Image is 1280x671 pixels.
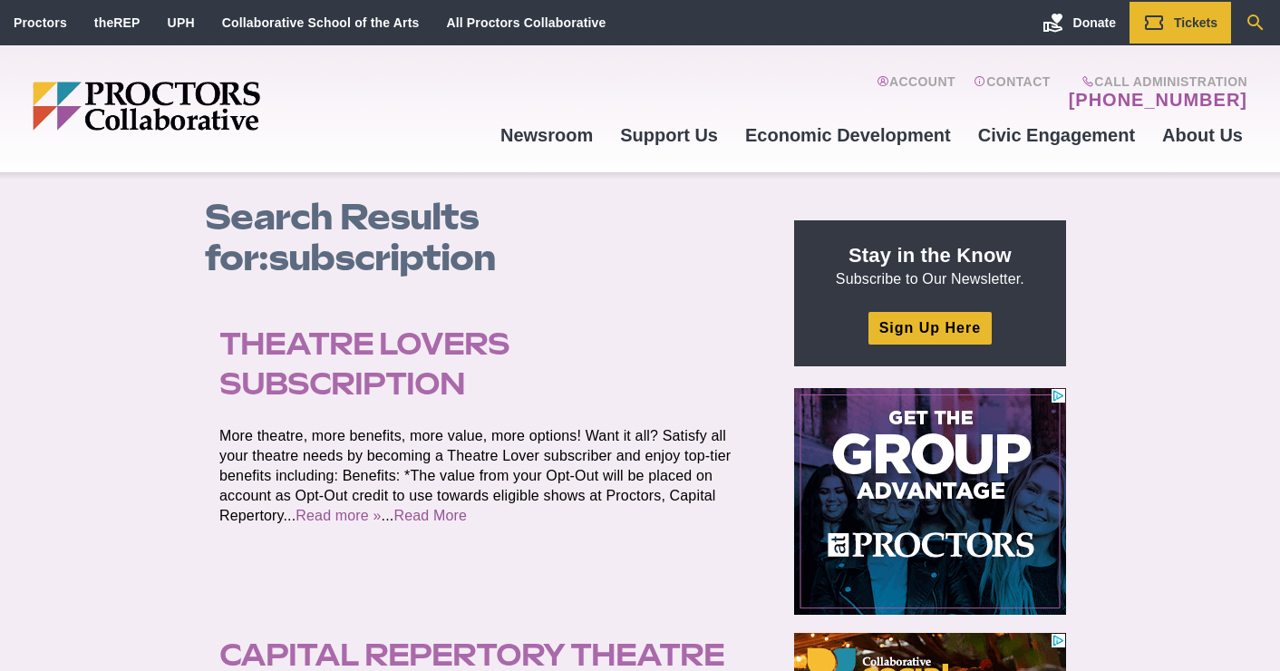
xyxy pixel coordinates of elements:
[393,508,467,523] a: Read More
[816,242,1044,289] p: Subscribe to Our Newsletter.
[33,82,400,131] img: Proctors logo
[848,244,1012,267] strong: Stay in the Know
[1130,2,1231,44] a: Tickets
[1063,74,1247,89] span: Call Administration
[168,15,195,30] a: UPH
[1073,15,1116,30] span: Donate
[1174,15,1217,30] span: Tickets
[606,111,732,160] a: Support Us
[219,426,752,526] p: More theatre, more benefits, more value, more options! Want it all? Satisfy all your theatre need...
[1231,2,1280,44] a: Search
[14,15,67,30] a: Proctors
[219,326,509,402] a: Theatre Lovers Subscription
[1029,2,1130,44] a: Donate
[965,111,1149,160] a: Civic Engagement
[205,195,479,279] span: Search Results for:
[222,15,420,30] a: Collaborative School of the Arts
[877,74,955,111] a: Account
[1069,89,1247,111] a: [PHONE_NUMBER]
[974,74,1051,111] a: Contact
[794,388,1066,615] iframe: Advertisement
[446,15,606,30] a: All Proctors Collaborative
[732,111,965,160] a: Economic Development
[296,508,381,523] a: Read more »
[868,312,992,344] a: Sign Up Here
[1149,111,1256,160] a: About Us
[205,197,774,278] h1: subscription
[94,15,141,30] a: theREP
[487,111,606,160] a: Newsroom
